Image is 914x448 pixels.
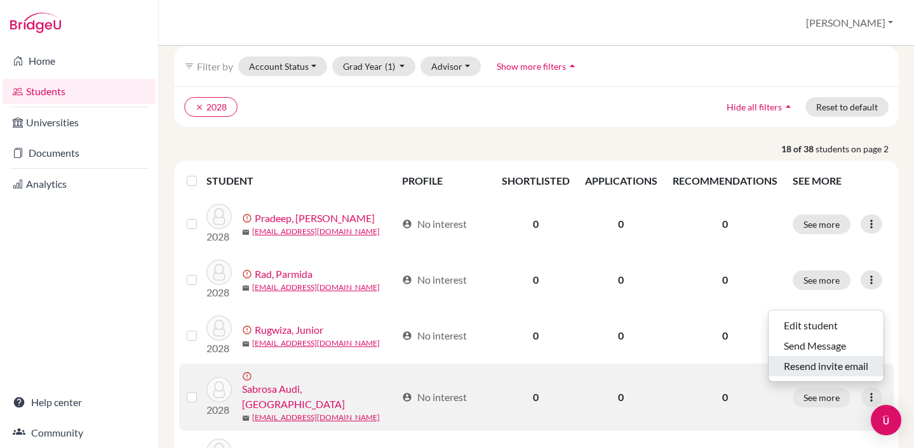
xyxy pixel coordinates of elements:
p: 0 [673,328,777,343]
span: students on page 2 [816,142,899,155]
a: Community [3,420,156,445]
a: [EMAIL_ADDRESS][DOMAIN_NAME] [252,226,380,237]
th: STUDENT [206,166,394,196]
a: [EMAIL_ADDRESS][DOMAIN_NAME] [252,282,380,293]
span: Show more filters [497,61,566,72]
button: [PERSON_NAME] [800,11,899,35]
button: Edit student [769,315,884,336]
span: account_circle [402,331,412,341]
a: [EMAIL_ADDRESS][DOMAIN_NAME] [252,338,380,349]
img: Sabrosa Audi, Carolina [206,377,232,402]
p: 2028 [206,341,232,356]
img: Pradeep, Aadya [206,204,232,229]
td: 0 [494,252,577,308]
p: 2028 [206,229,232,244]
span: mail [242,414,250,422]
p: 2028 [206,402,232,418]
th: SEE MORE [785,166,894,196]
th: APPLICATIONS [577,166,665,196]
p: 0 [673,272,777,287]
span: mail [242,340,250,348]
div: No interest [402,328,467,343]
td: 0 [577,308,665,364]
button: See more [793,214,850,234]
img: Rad, Parmida [206,260,232,285]
a: Rad, Parmida [255,267,313,282]
a: Sabrosa Audi, [GEOGRAPHIC_DATA] [242,381,396,412]
th: RECOMMENDATIONS [665,166,785,196]
td: 0 [494,364,577,431]
td: 0 [577,252,665,308]
span: account_circle [402,392,412,402]
th: SHORTLISTED [494,166,577,196]
a: Students [3,79,156,104]
a: Help center [3,390,156,415]
span: mail [242,284,250,292]
a: [EMAIL_ADDRESS][DOMAIN_NAME] [252,412,380,423]
a: Home [3,48,156,74]
img: Rugwiza, Junior [206,315,232,341]
a: Rugwiza, Junior [255,322,323,338]
span: error_outline [242,371,255,381]
i: arrow_drop_up [782,100,795,113]
a: Analytics [3,171,156,197]
button: Advisor [420,56,481,76]
span: Hide all filters [727,102,782,112]
th: PROFILE [394,166,494,196]
button: clear2028 [184,97,238,117]
div: No interest [402,272,467,287]
button: Grad Year(1) [332,56,416,76]
td: 0 [577,364,665,431]
td: 0 [494,196,577,252]
p: 0 [673,390,777,405]
span: account_circle [402,219,412,229]
strong: 18 of 38 [781,142,816,155]
button: Send Message [769,336,884,356]
button: See more [793,388,850,407]
a: Pradeep, [PERSON_NAME] [255,211,375,226]
a: Documents [3,140,156,166]
button: Show more filtersarrow_drop_up [486,56,589,76]
span: Filter by [197,60,233,72]
i: filter_list [184,61,194,71]
p: 0 [673,216,777,232]
span: error_outline [242,269,255,279]
div: No interest [402,216,467,232]
span: mail [242,228,250,236]
button: Reset to default [805,97,889,117]
div: No interest [402,390,467,405]
div: Open Intercom Messenger [871,405,901,435]
img: Bridge-U [10,13,61,33]
button: Account Status [238,56,327,76]
i: clear [195,103,204,112]
button: Resend invite email [769,356,884,376]
span: (1) [385,61,395,72]
td: 0 [577,196,665,252]
span: account_circle [402,275,412,285]
a: Universities [3,110,156,135]
button: Hide all filtersarrow_drop_up [716,97,805,117]
span: error_outline [242,325,255,335]
p: 2028 [206,285,232,300]
button: See more [793,270,850,290]
td: 0 [494,308,577,364]
i: arrow_drop_up [566,60,579,72]
span: error_outline [242,213,255,223]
